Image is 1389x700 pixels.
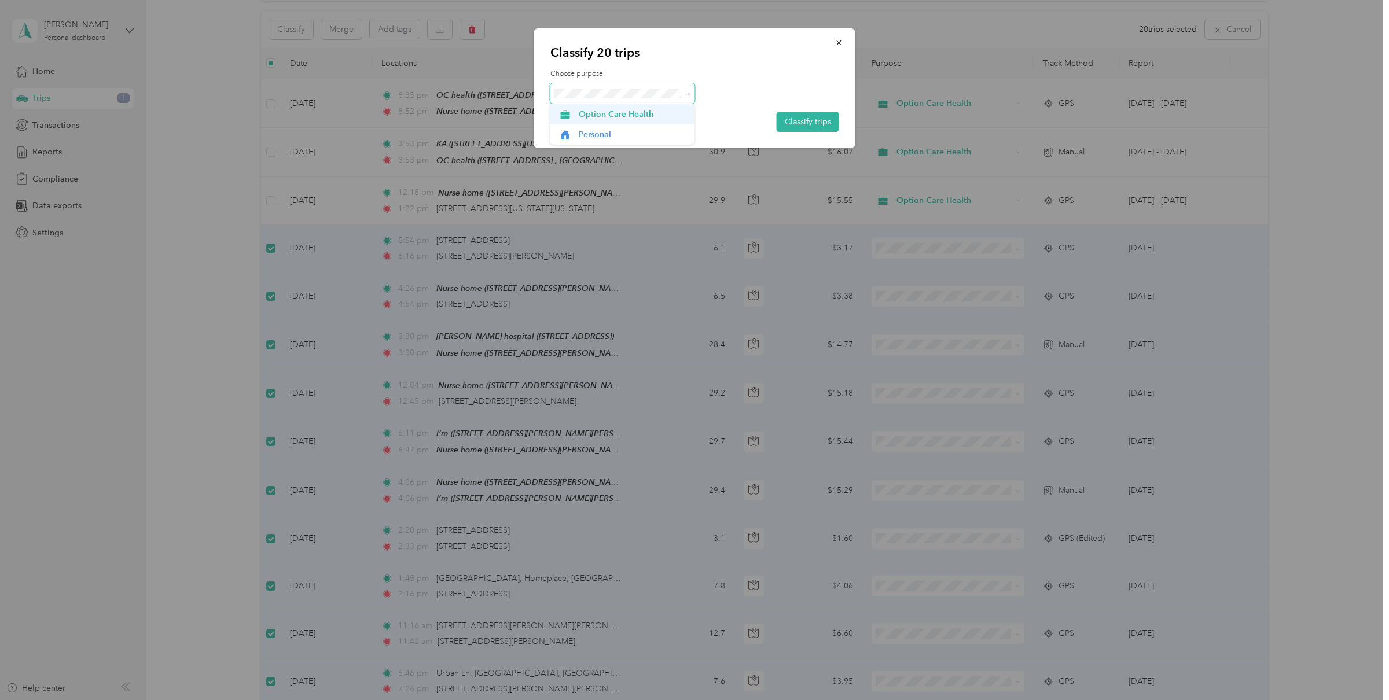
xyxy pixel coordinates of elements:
span: Option Care Health [579,108,686,120]
iframe: Everlance-gr Chat Button Frame [1324,635,1389,700]
button: Classify trips [777,112,839,132]
label: Choose purpose [550,69,839,79]
p: Classify 20 trips [550,45,839,61]
span: Personal [579,128,686,141]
